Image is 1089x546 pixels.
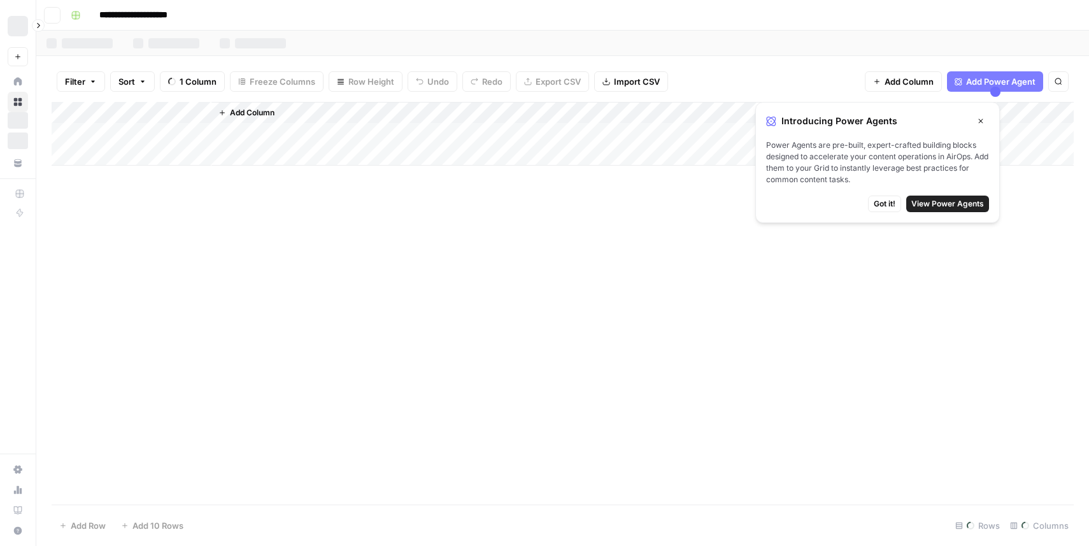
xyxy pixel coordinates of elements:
div: Introducing Power Agents [766,113,989,129]
button: Undo [408,71,457,92]
button: Freeze Columns [230,71,324,92]
button: View Power Agents [906,196,989,212]
span: Filter [65,75,85,88]
div: Columns [1005,515,1074,536]
button: Import CSV [594,71,668,92]
span: Add Column [885,75,934,88]
button: Sort [110,71,155,92]
span: Export CSV [536,75,581,88]
button: Filter [57,71,105,92]
span: Redo [482,75,502,88]
button: 1 Column [160,71,225,92]
span: Row Height [348,75,394,88]
button: Row Height [329,71,402,92]
button: Add Row [52,515,113,536]
div: Rows [950,515,1005,536]
span: Sort [118,75,135,88]
button: Add Column [213,104,280,121]
button: Add Column [865,71,942,92]
button: Got it! [868,196,901,212]
button: Add Power Agent [947,71,1043,92]
span: Power Agents are pre-built, expert-crafted building blocks designed to accelerate your content op... [766,140,989,185]
span: Add Row [71,519,106,532]
span: Import CSV [614,75,660,88]
span: Freeze Columns [250,75,315,88]
button: Add 10 Rows [113,515,191,536]
span: Undo [427,75,449,88]
a: Browse [8,92,28,112]
span: Got it! [874,198,895,210]
a: Home [8,71,28,92]
span: Add Power Agent [966,75,1036,88]
a: Settings [8,459,28,480]
button: Help + Support [8,521,28,541]
a: Usage [8,480,28,500]
button: Redo [462,71,511,92]
button: Export CSV [516,71,589,92]
span: 1 Column [180,75,217,88]
span: Add Column [230,107,274,119]
span: View Power Agents [911,198,984,210]
a: Learning Hub [8,500,28,521]
span: Add 10 Rows [132,519,183,532]
a: Your Data [8,153,28,173]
